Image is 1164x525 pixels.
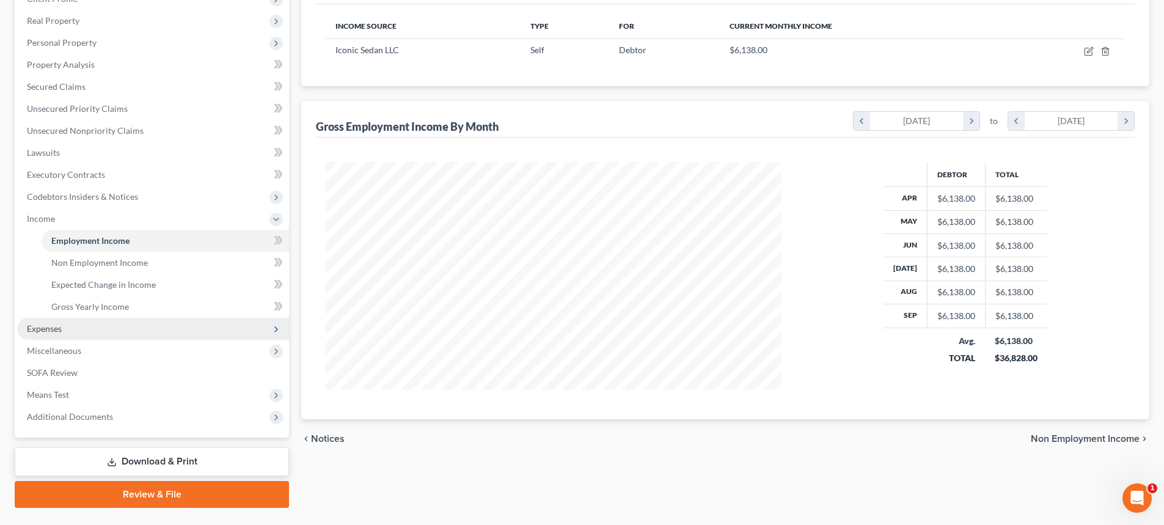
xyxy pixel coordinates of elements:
[730,21,832,31] span: Current Monthly Income
[27,389,69,400] span: Means Test
[15,447,289,476] a: Download & Print
[1025,112,1118,130] div: [DATE]
[937,240,975,252] div: $6,138.00
[963,112,979,130] i: chevron_right
[51,235,130,246] span: Employment Income
[985,257,1047,281] td: $6,138.00
[42,230,289,252] a: Employment Income
[51,301,129,312] span: Gross Yearly Income
[42,252,289,274] a: Non Employment Income
[17,120,289,142] a: Unsecured Nonpriority Claims
[17,142,289,164] a: Lawsuits
[335,21,397,31] span: Income Source
[937,286,975,298] div: $6,138.00
[301,434,311,444] i: chevron_left
[1122,483,1152,513] iframe: Intercom live chat
[985,281,1047,304] td: $6,138.00
[27,103,128,114] span: Unsecured Priority Claims
[27,213,55,224] span: Income
[995,352,1038,364] div: $36,828.00
[884,304,928,328] th: Sep
[995,335,1038,347] div: $6,138.00
[27,345,81,356] span: Miscellaneous
[927,162,985,186] th: Debtor
[937,263,975,275] div: $6,138.00
[937,310,975,322] div: $6,138.00
[985,304,1047,328] td: $6,138.00
[990,115,998,127] span: to
[530,21,549,31] span: Type
[1140,434,1149,444] i: chevron_right
[316,119,499,134] div: Gross Employment Income By Month
[42,274,289,296] a: Expected Change in Income
[1148,483,1157,493] span: 1
[884,210,928,233] th: May
[937,216,975,228] div: $6,138.00
[51,279,156,290] span: Expected Change in Income
[27,81,86,92] span: Secured Claims
[311,434,345,444] span: Notices
[1118,112,1134,130] i: chevron_right
[301,434,345,444] button: chevron_left Notices
[27,323,62,334] span: Expenses
[530,45,544,55] span: Self
[17,76,289,98] a: Secured Claims
[27,15,79,26] span: Real Property
[27,147,60,158] span: Lawsuits
[884,281,928,304] th: Aug
[619,21,634,31] span: For
[27,59,95,70] span: Property Analysis
[1031,434,1140,444] span: Non Employment Income
[884,187,928,210] th: Apr
[937,335,975,347] div: Avg.
[1031,434,1149,444] button: Non Employment Income chevron_right
[884,233,928,257] th: Jun
[985,162,1047,186] th: Total
[27,411,113,422] span: Additional Documents
[937,352,975,364] div: TOTAL
[985,187,1047,210] td: $6,138.00
[17,54,289,76] a: Property Analysis
[985,233,1047,257] td: $6,138.00
[884,257,928,281] th: [DATE]
[1008,112,1025,130] i: chevron_left
[15,481,289,508] a: Review & File
[42,296,289,318] a: Gross Yearly Income
[17,362,289,384] a: SOFA Review
[730,45,767,55] span: $6,138.00
[27,169,105,180] span: Executory Contracts
[27,191,138,202] span: Codebtors Insiders & Notices
[17,98,289,120] a: Unsecured Priority Claims
[27,367,78,378] span: SOFA Review
[335,45,399,55] span: Iconic Sedan LLC
[985,210,1047,233] td: $6,138.00
[17,164,289,186] a: Executory Contracts
[854,112,870,130] i: chevron_left
[27,125,144,136] span: Unsecured Nonpriority Claims
[51,257,148,268] span: Non Employment Income
[619,45,646,55] span: Debtor
[870,112,964,130] div: [DATE]
[937,193,975,205] div: $6,138.00
[27,37,97,48] span: Personal Property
